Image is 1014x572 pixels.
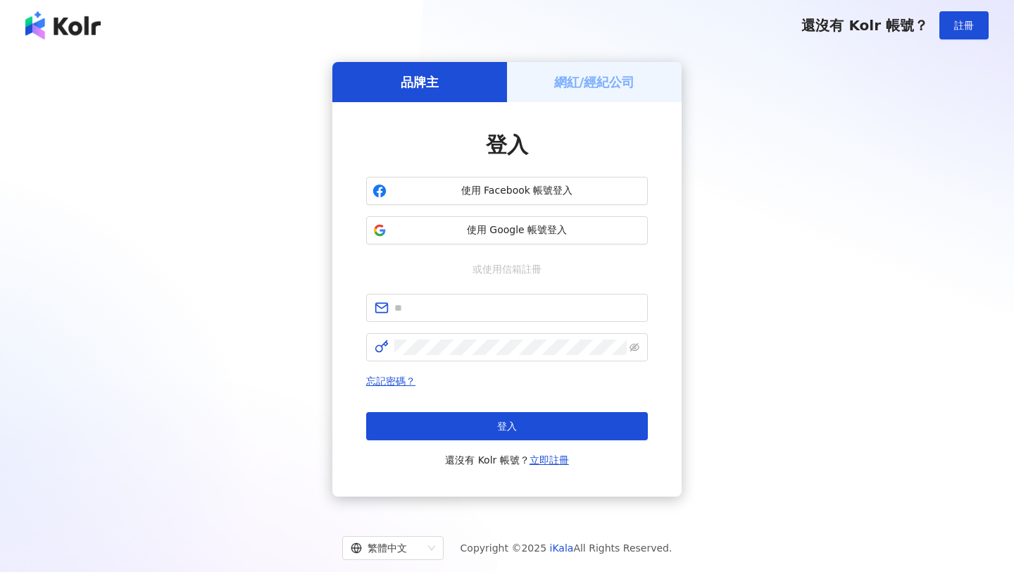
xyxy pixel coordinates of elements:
span: 或使用信箱註冊 [463,261,551,277]
span: 註冊 [954,20,974,31]
span: 使用 Google 帳號登入 [392,223,641,237]
span: 還沒有 Kolr 帳號？ [445,452,569,468]
span: 登入 [497,421,517,432]
a: 忘記密碼？ [366,375,415,387]
a: 立即註冊 [530,454,569,466]
a: iKala [550,542,574,554]
span: 使用 Facebook 帳號登入 [392,184,641,198]
button: 註冊 [939,11,989,39]
h5: 品牌主 [401,73,439,91]
button: 使用 Google 帳號登入 [366,216,648,244]
span: eye-invisible [630,342,639,352]
span: Copyright © 2025 All Rights Reserved. [461,540,672,557]
span: 還沒有 Kolr 帳號？ [801,17,928,34]
button: 使用 Facebook 帳號登入 [366,177,648,205]
div: 繁體中文 [351,537,423,559]
button: 登入 [366,412,648,440]
img: logo [25,11,101,39]
h5: 網紅/經紀公司 [554,73,635,91]
span: 登入 [486,132,528,157]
